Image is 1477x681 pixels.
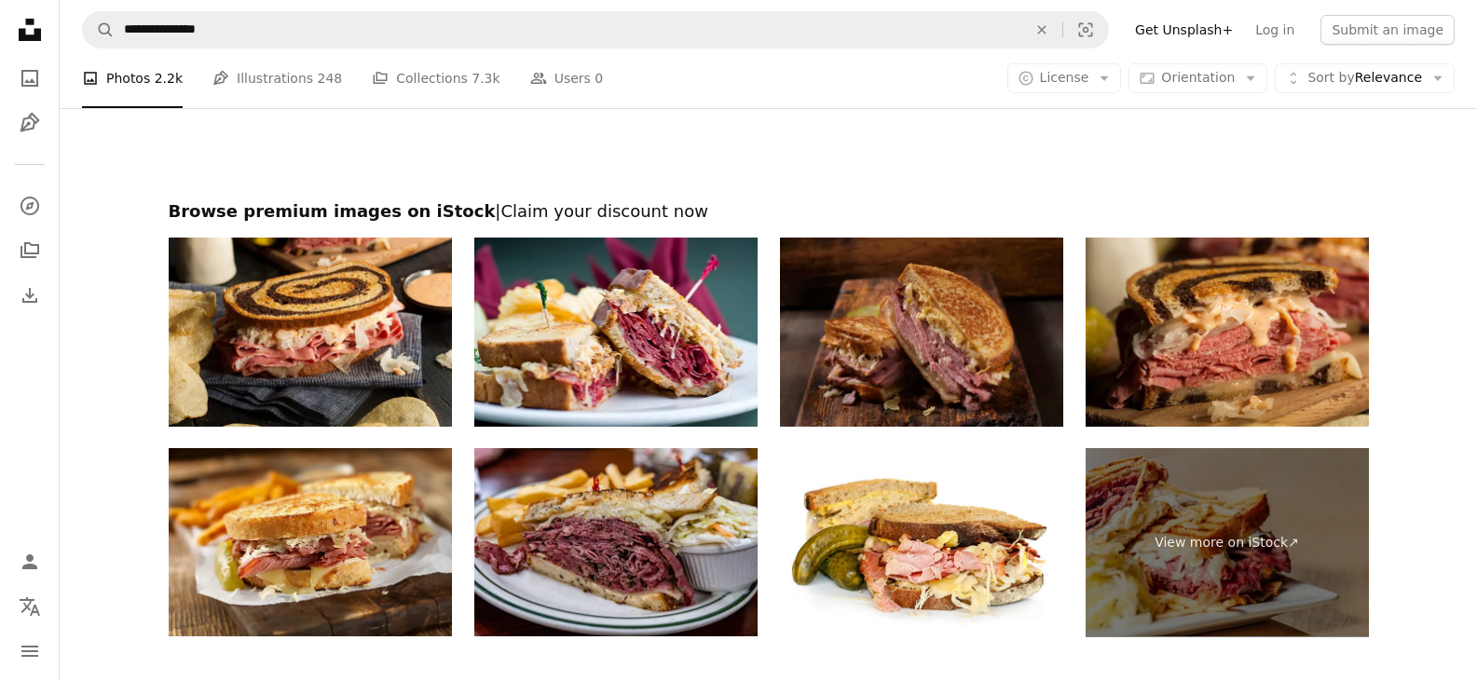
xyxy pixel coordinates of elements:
img: Homemade Reuben Sandwich [1086,238,1369,427]
a: Collections 7.3k [372,48,499,108]
h2: Browse premium images on iStock [169,200,1369,223]
button: Orientation [1128,63,1267,93]
span: | Claim your discount now [495,201,708,221]
a: Home — Unsplash [11,11,48,52]
a: Log in / Sign up [11,543,48,580]
img: Classic Pastrami on Rye [780,238,1063,427]
a: Collections [11,232,48,269]
button: Clear [1021,12,1062,48]
span: License [1040,70,1089,85]
img: Reuben Sandwich [474,448,758,637]
span: Relevance [1307,69,1422,88]
a: View more on iStock↗ [1086,448,1369,637]
a: Illustrations 248 [212,48,342,108]
span: 0 [595,68,603,89]
img: Reuben Sandwich [169,448,452,637]
a: Explore [11,187,48,225]
a: Log in [1244,15,1306,45]
a: Users 0 [530,48,604,108]
span: Orientation [1161,70,1235,85]
a: Photos [11,60,48,97]
span: Sort by [1307,70,1354,85]
a: Get Unsplash+ [1124,15,1244,45]
img: Homemade Reuben Sandwich [169,238,452,427]
a: Download History [11,277,48,314]
span: 7.3k [472,68,499,89]
span: 248 [318,68,343,89]
button: License [1007,63,1122,93]
a: Illustrations [11,104,48,142]
img: Reuben Sandwich Isolated on White [780,448,1063,637]
form: Find visuals sitewide [82,11,1109,48]
button: Sort byRelevance [1275,63,1455,93]
button: Submit an image [1320,15,1455,45]
button: Visual search [1063,12,1108,48]
button: Language [11,588,48,625]
button: Search Unsplash [83,12,115,48]
img: Reuben Sandwich [474,238,758,427]
button: Menu [11,633,48,670]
